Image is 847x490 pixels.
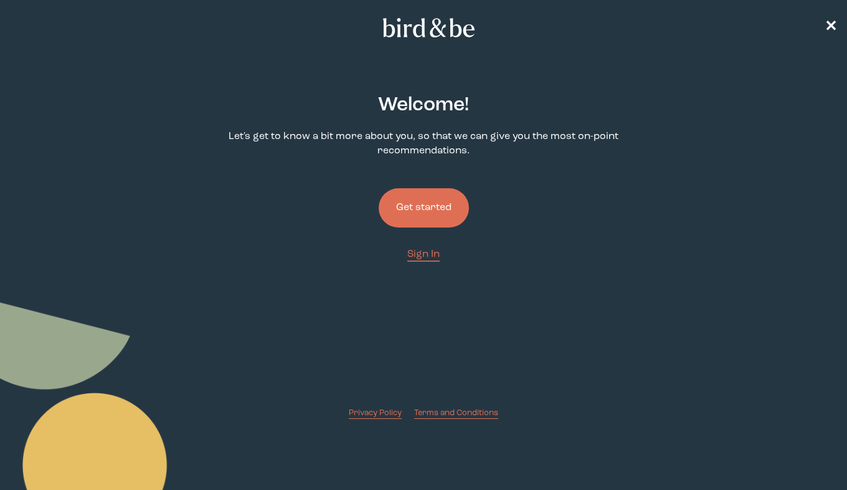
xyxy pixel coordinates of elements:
p: Let's get to know a bit more about you, so that we can give you the most on-point recommendations. [222,130,625,158]
a: Sign In [407,247,440,262]
a: Terms and Conditions [414,407,498,419]
span: Terms and Conditions [414,409,498,417]
h2: Welcome ! [378,91,469,120]
span: ✕ [825,20,837,35]
button: Get started [379,188,469,228]
span: Sign In [407,249,440,259]
a: ✕ [825,17,837,39]
span: Privacy Policy [349,409,402,417]
a: Privacy Policy [349,407,402,419]
a: Get started [379,168,469,247]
